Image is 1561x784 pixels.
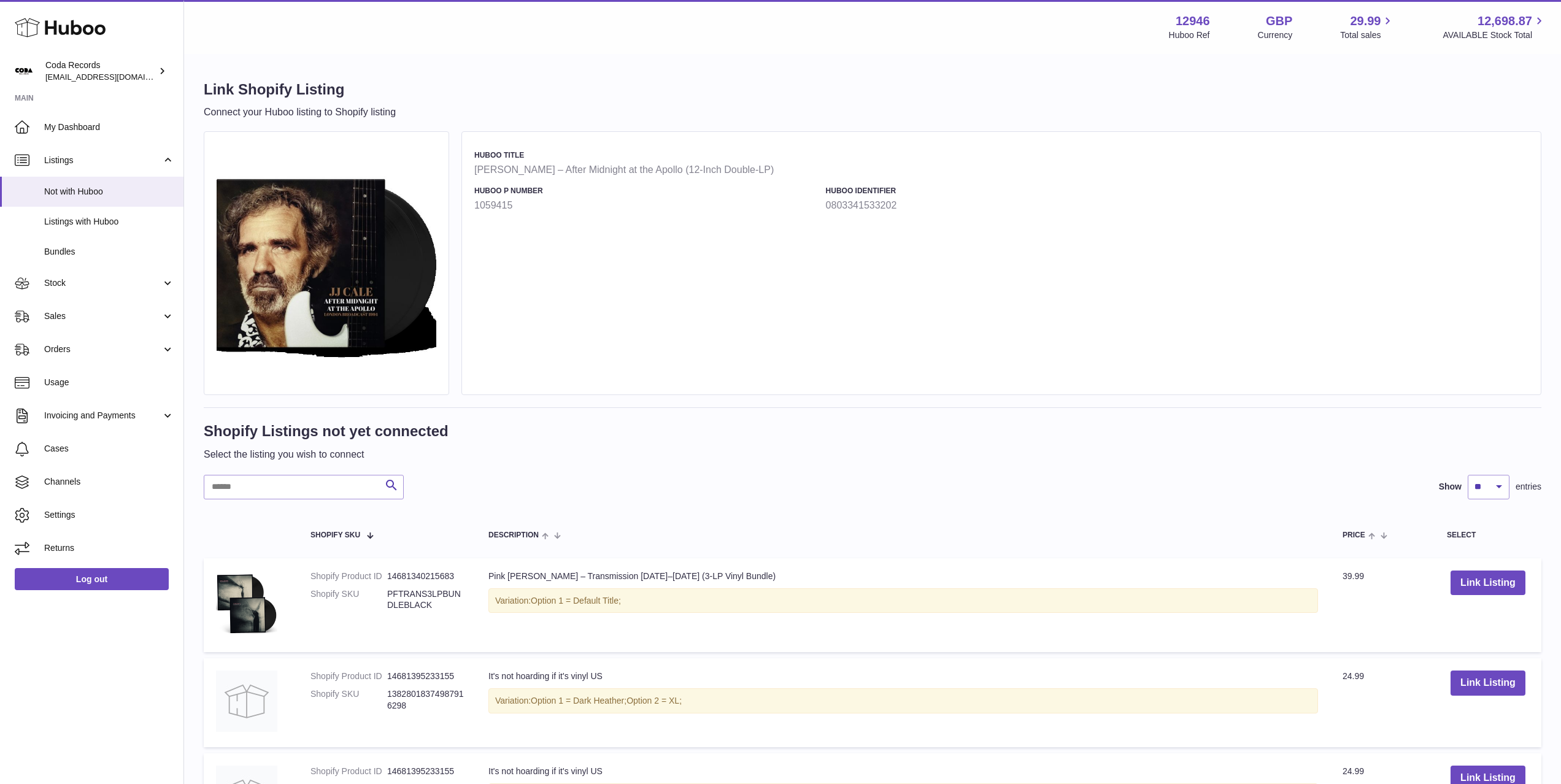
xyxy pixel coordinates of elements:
[15,62,33,80] img: haz@pcatmedia.com
[474,186,820,196] h4: Huboo P number
[44,216,174,228] span: Listings with Huboo
[488,588,1318,613] div: Variation:
[488,571,1318,582] div: Pink [PERSON_NAME] – Transmission [DATE]–[DATE] (3-LP Vinyl Bundle)
[1343,571,1364,581] span: 39.99
[15,568,169,590] a: Log out
[44,509,174,521] span: Settings
[387,766,464,777] dd: 14681395233155
[387,671,464,682] dd: 14681395233155
[1478,13,1532,29] span: 12,698.87
[488,671,1318,682] div: It's not hoarding if it's vinyl US
[204,80,396,99] h1: Link Shopify Listing
[474,163,1522,177] strong: [PERSON_NAME] – After Midnight at the Apollo (12-Inch Double-LP)
[217,144,436,382] img: J.J. Cale – After Midnight at the Apollo (12-Inch Double-LP)
[387,571,464,582] dd: 14681340215683
[44,476,174,488] span: Channels
[44,377,174,388] span: Usage
[826,199,1171,212] strong: 0803341533202
[310,588,387,612] dt: Shopify SKU
[1340,13,1395,41] a: 29.99 Total sales
[44,443,174,455] span: Cases
[488,688,1318,713] div: Variation:
[310,571,387,582] dt: Shopify Product ID
[44,121,174,133] span: My Dashboard
[204,421,449,441] h1: Shopify Listings not yet connected
[626,696,682,705] span: Option 2 = XL;
[1343,766,1364,776] span: 24.99
[387,688,464,712] dd: 13828018374987916298
[1176,13,1210,29] strong: 12946
[204,448,449,461] p: Select the listing you wish to connect
[826,186,1171,196] h4: Huboo Identifier
[44,186,174,198] span: Not with Huboo
[1447,531,1529,539] div: Select
[474,150,1522,160] h4: Huboo Title
[44,542,174,554] span: Returns
[204,106,396,119] p: Connect your Huboo listing to Shopify listing
[1443,29,1546,41] span: AVAILABLE Stock Total
[310,766,387,777] dt: Shopify Product ID
[1451,571,1525,596] button: Link Listing
[310,688,387,712] dt: Shopify SKU
[488,766,1318,777] div: It's not hoarding if it's vinyl US
[1340,29,1395,41] span: Total sales
[1516,481,1541,493] span: entries
[1451,671,1525,696] button: Link Listing
[44,410,161,421] span: Invoicing and Payments
[44,246,174,258] span: Bundles
[474,199,820,212] strong: 1059415
[387,588,464,612] dd: PFTRANS3LPBUNDLEBLACK
[45,60,156,83] div: Coda Records
[44,155,161,166] span: Listings
[310,671,387,682] dt: Shopify Product ID
[488,531,539,539] span: Description
[1350,13,1381,29] span: 29.99
[44,344,161,355] span: Orders
[531,596,621,605] span: Option 1 = Default Title;
[1343,671,1364,681] span: 24.99
[44,310,161,322] span: Sales
[310,531,360,539] span: Shopify SKU
[1258,29,1293,41] div: Currency
[1439,481,1462,493] label: Show
[1169,29,1210,41] div: Huboo Ref
[1443,13,1546,41] a: 12,698.87 AVAILABLE Stock Total
[1266,13,1292,29] strong: GBP
[45,72,180,82] span: [EMAIL_ADDRESS][DOMAIN_NAME]
[216,571,277,637] img: Pink Floyd – Transmission 1967–1968 (3-LP Vinyl Bundle)
[531,696,626,705] span: Option 1 = Dark Heather;
[44,277,161,289] span: Stock
[216,671,277,732] img: It's not hoarding if it's vinyl US
[1343,531,1365,539] span: Price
